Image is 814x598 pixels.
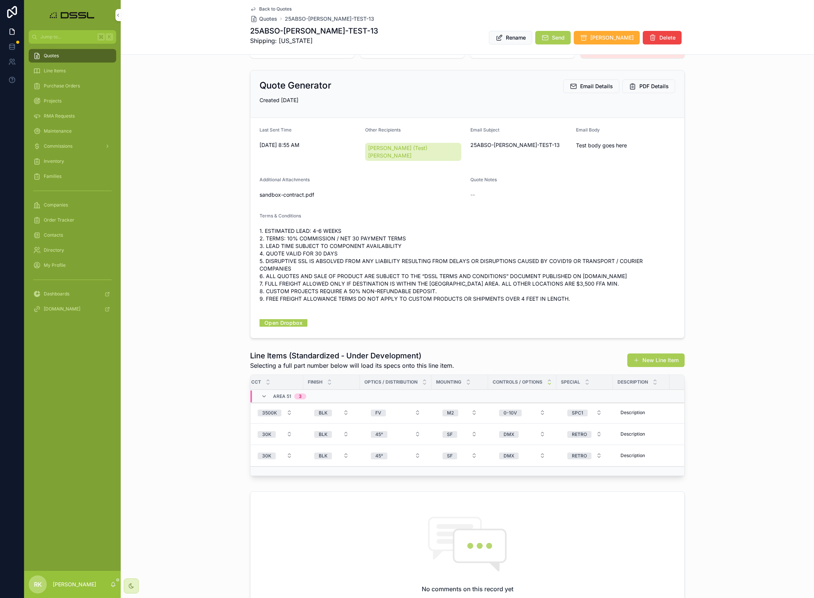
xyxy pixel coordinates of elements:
button: Select Button [365,427,427,441]
div: DMX [504,453,514,459]
div: FV [375,410,381,416]
div: DMX [504,431,514,438]
span: Description [620,410,645,416]
a: [DOMAIN_NAME] [29,302,116,316]
a: 25ABSO-[PERSON_NAME]-TEST-13 [285,15,374,23]
span: Description [617,379,648,385]
div: RETRO [572,431,587,438]
a: [PERSON_NAME] (Test) [PERSON_NAME] [365,143,462,161]
div: 0-10V [504,410,517,416]
button: Select Button [436,449,483,462]
span: Optics / Distribution [364,379,418,385]
span: Back to Quotes [259,6,292,12]
span: Other Recipients [365,127,401,133]
span: [PERSON_NAME] [590,34,634,41]
button: Email Details [563,80,619,93]
span: Maintenance [44,128,72,134]
button: Select Button [561,427,608,441]
p: Shipping: [US_STATE] [250,36,378,45]
span: K [106,34,112,40]
h1: 25ABSO-[PERSON_NAME]-TEST-13 [250,26,378,36]
span: Controls / Options [493,379,542,385]
span: Purchase Orders [44,83,80,89]
div: 30K [262,453,271,459]
span: [DOMAIN_NAME] [44,306,80,312]
span: Additional Attachments [260,177,310,182]
span: RK [34,580,42,589]
div: BLK [319,431,327,438]
span: Line Items [44,68,66,74]
button: Select Button [493,449,551,462]
a: Directory [29,243,116,257]
span: PDF Details [639,83,669,90]
a: Projects [29,94,116,108]
span: Contacts [44,232,63,238]
button: Select Button [561,449,608,462]
span: Quotes [44,53,59,59]
span: Jump to... [40,34,94,40]
span: Rename [506,34,526,41]
h2: Quote Generator [260,80,331,92]
a: Contacts [29,228,116,242]
span: Special [561,379,580,385]
div: BLK [319,453,327,459]
span: Commissions [44,143,72,149]
div: 30K [262,431,271,438]
a: Purchase Orders [29,79,116,93]
a: Companies [29,198,116,212]
span: 25ABSO-[PERSON_NAME]-TEST-13 [470,141,570,149]
p: Created [DATE] [260,96,675,104]
button: [PERSON_NAME] [574,31,640,44]
span: Send [552,34,565,41]
span: Mounting [436,379,461,385]
p: Test body goes here [576,141,676,149]
span: CCT [251,379,261,385]
span: $275.00 [677,453,719,459]
a: Back to Quotes [250,6,292,12]
div: RETRO [572,453,587,459]
span: sandbox-contract [260,191,304,199]
span: Directory [44,247,64,253]
a: Commissions [29,139,116,153]
img: App logo [48,9,98,21]
div: 45° [375,453,383,459]
button: Rename [489,31,532,44]
button: PDF Details [622,80,675,93]
span: Area 51 [273,393,291,399]
span: Quotes [259,15,277,23]
a: Maintenance [29,124,116,138]
a: Line Items [29,64,116,78]
span: Delete [659,34,676,41]
span: .pdf [304,191,314,199]
button: Select Button [493,427,551,441]
span: $350.00 [677,410,719,416]
button: Select Button [308,449,355,462]
span: Quote Notes [470,177,497,182]
div: SF [447,453,453,459]
span: Description [620,431,645,437]
button: Select Button [308,406,355,419]
span: Order Tracker [44,217,74,223]
span: Companies [44,202,68,208]
button: Select Button [365,406,427,419]
span: Email Details [580,83,613,90]
a: Order Tracker [29,213,116,227]
div: 3500K [262,410,277,416]
span: [PERSON_NAME] (Test) [PERSON_NAME] [368,144,459,159]
button: Select Button [436,406,483,419]
span: $275.00 [677,431,719,437]
a: New Line Item [627,353,685,367]
span: Inventory [44,158,64,164]
a: Families [29,170,116,183]
a: RMA Requests [29,109,116,123]
a: Inventory [29,154,116,168]
span: Email Body [576,127,600,133]
span: Projects [44,98,61,104]
span: Terms & Conditions [260,213,301,219]
button: Select Button [365,449,427,462]
div: BLK [319,410,327,416]
div: SF [447,431,453,438]
button: Select Button [252,427,298,441]
button: Select Button [436,427,483,441]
